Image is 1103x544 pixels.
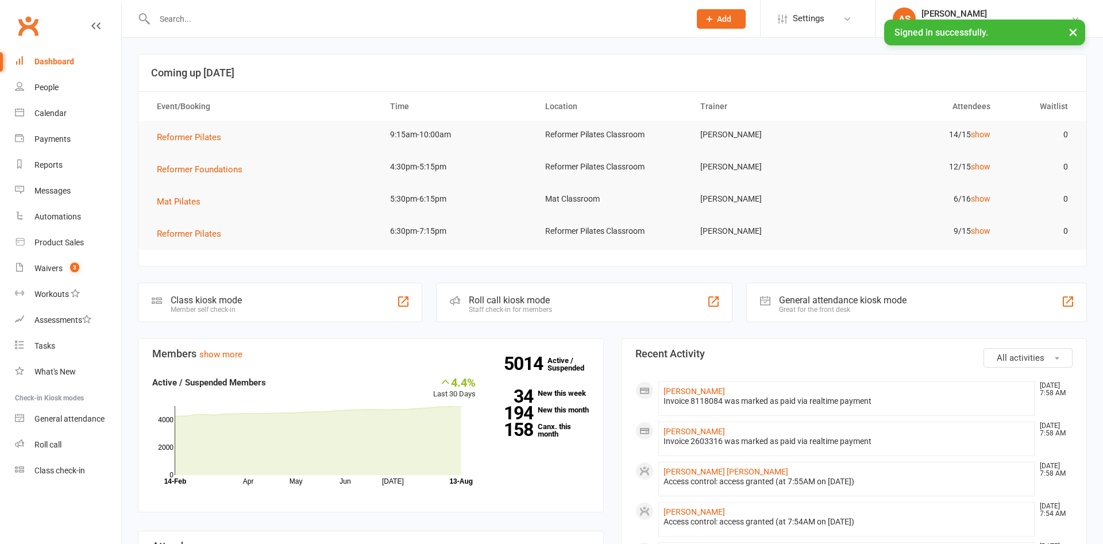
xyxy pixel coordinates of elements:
[664,437,1029,446] div: Invoice 2603316 was marked as paid via realtime payment
[971,130,990,139] a: show
[1034,462,1072,477] time: [DATE] 7:58 AM
[504,355,547,372] strong: 5014
[1001,186,1078,213] td: 0
[34,83,59,92] div: People
[34,315,91,325] div: Assessments
[157,195,209,209] button: Mat Pilates
[15,126,121,152] a: Payments
[171,295,242,306] div: Class kiosk mode
[199,349,242,360] a: show more
[34,160,63,169] div: Reports
[157,164,242,175] span: Reformer Foundations
[157,132,221,142] span: Reformer Pilates
[971,162,990,171] a: show
[15,333,121,359] a: Tasks
[34,109,67,118] div: Calendar
[664,387,725,396] a: [PERSON_NAME]
[997,353,1044,363] span: All activities
[845,92,1000,121] th: Attendees
[845,153,1000,180] td: 12/15
[34,367,76,376] div: What's New
[1001,153,1078,180] td: 0
[433,376,476,400] div: Last 30 Days
[152,377,266,388] strong: Active / Suspended Members
[157,229,221,239] span: Reformer Pilates
[690,186,845,213] td: [PERSON_NAME]
[469,306,552,314] div: Staff check-in for members
[535,121,690,148] td: Reformer Pilates Classroom
[15,101,121,126] a: Calendar
[845,121,1000,148] td: 14/15
[717,14,731,24] span: Add
[15,406,121,432] a: General attendance kiosk mode
[15,307,121,333] a: Assessments
[690,218,845,245] td: [PERSON_NAME]
[15,458,121,484] a: Class kiosk mode
[151,11,682,27] input: Search...
[1034,503,1072,518] time: [DATE] 7:54 AM
[380,186,535,213] td: 5:30pm-6:15pm
[921,9,1071,19] div: [PERSON_NAME]
[380,153,535,180] td: 4:30pm-5:15pm
[697,9,746,29] button: Add
[380,121,535,148] td: 9:15am-10:00am
[15,230,121,256] a: Product Sales
[34,466,85,475] div: Class check-in
[469,295,552,306] div: Roll call kiosk mode
[921,19,1071,29] div: Launceston Institute Of Fitness & Training
[34,341,55,350] div: Tasks
[971,194,990,203] a: show
[493,421,533,438] strong: 158
[34,290,69,299] div: Workouts
[15,359,121,385] a: What's New
[34,57,74,66] div: Dashboard
[493,423,589,438] a: 158Canx. this month
[664,396,1029,406] div: Invoice 8118084 was marked as paid via realtime payment
[635,348,1073,360] h3: Recent Activity
[157,227,229,241] button: Reformer Pilates
[894,27,988,38] span: Signed in successfully.
[547,348,598,380] a: 5014Active / Suspended
[664,517,1029,527] div: Access control: access granted (at 7:54AM on [DATE])
[157,130,229,144] button: Reformer Pilates
[535,186,690,213] td: Mat Classroom
[15,152,121,178] a: Reports
[664,467,788,476] a: [PERSON_NAME] [PERSON_NAME]
[14,11,43,40] a: Clubworx
[15,75,121,101] a: People
[15,204,121,230] a: Automations
[34,238,84,247] div: Product Sales
[984,348,1073,368] button: All activities
[493,406,589,414] a: 194New this month
[15,256,121,281] a: Waivers 3
[380,92,535,121] th: Time
[15,432,121,458] a: Roll call
[690,153,845,180] td: [PERSON_NAME]
[157,196,200,207] span: Mat Pilates
[535,92,690,121] th: Location
[380,218,535,245] td: 6:30pm-7:15pm
[171,306,242,314] div: Member self check-in
[793,6,824,32] span: Settings
[151,67,1074,79] h3: Coming up [DATE]
[779,295,907,306] div: General attendance kiosk mode
[845,186,1000,213] td: 6/16
[34,212,81,221] div: Automations
[779,306,907,314] div: Great for the front desk
[34,264,63,273] div: Waivers
[1034,382,1072,397] time: [DATE] 7:58 AM
[15,49,121,75] a: Dashboard
[664,507,725,516] a: [PERSON_NAME]
[1001,92,1078,121] th: Waitlist
[34,440,61,449] div: Roll call
[690,121,845,148] td: [PERSON_NAME]
[70,263,79,272] span: 3
[152,348,589,360] h3: Members
[1001,218,1078,245] td: 0
[971,226,990,236] a: show
[493,388,533,405] strong: 34
[34,186,71,195] div: Messages
[1034,422,1072,437] time: [DATE] 7:58 AM
[493,389,589,397] a: 34New this week
[1063,20,1083,44] button: ×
